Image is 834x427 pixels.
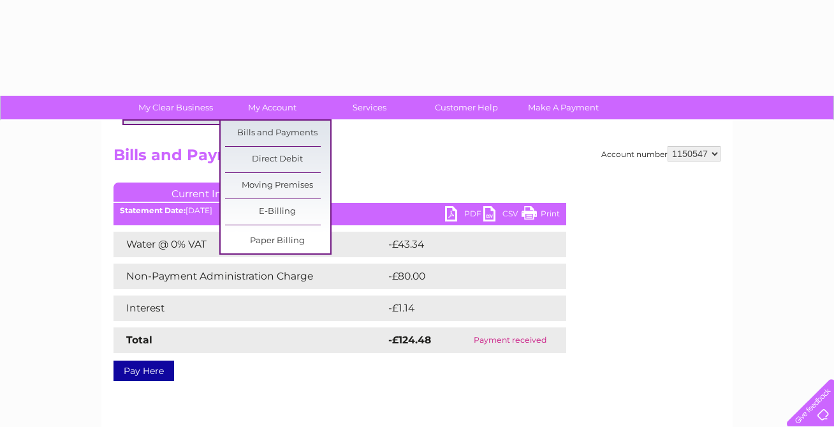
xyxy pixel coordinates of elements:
[225,228,330,254] a: Paper Billing
[385,232,543,257] td: -£43.34
[385,264,543,289] td: -£80.00
[414,96,519,119] a: Customer Help
[317,96,422,119] a: Services
[113,206,566,215] div: [DATE]
[113,361,174,381] a: Pay Here
[225,121,330,146] a: Bills and Payments
[113,146,721,170] h2: Bills and Payments
[455,327,566,353] td: Payment received
[511,96,616,119] a: Make A Payment
[522,206,560,225] a: Print
[483,206,522,225] a: CSV
[385,296,536,321] td: -£1.14
[113,296,385,321] td: Interest
[120,206,186,215] b: Statement Date:
[388,334,431,346] strong: -£124.48
[128,121,233,146] a: Login Details
[113,232,385,257] td: Water @ 0% VAT
[113,183,305,202] a: Current Invoice
[113,264,385,289] td: Non-Payment Administration Charge
[220,96,325,119] a: My Account
[225,199,330,225] a: E-Billing
[126,334,152,346] strong: Total
[225,147,330,172] a: Direct Debit
[445,206,483,225] a: PDF
[225,173,330,199] a: Moving Premises
[123,96,228,119] a: My Clear Business
[601,146,721,161] div: Account number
